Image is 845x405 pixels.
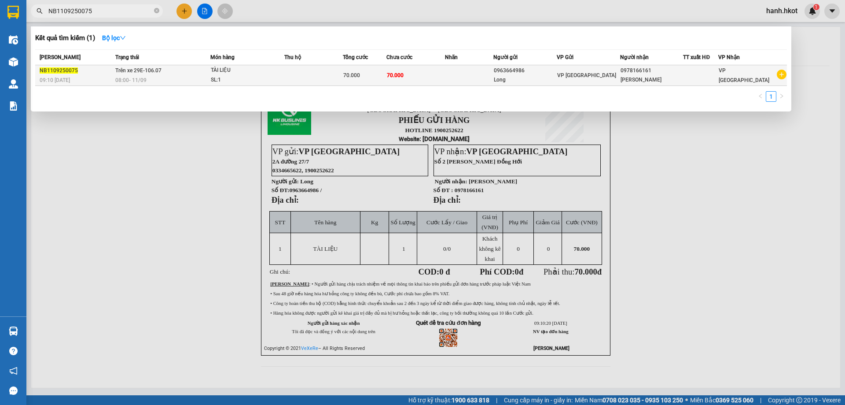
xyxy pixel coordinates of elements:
[343,72,360,78] span: 70.000
[9,57,18,67] img: warehouse-icon
[9,101,18,111] img: solution-icon
[9,347,18,355] span: question-circle
[154,7,159,15] span: close-circle
[557,72,616,78] span: VP [GEOGRAPHIC_DATA]
[779,93,784,99] span: right
[211,66,277,75] div: TÀI LIỆU
[115,67,162,74] span: Trên xe 29E-106.07
[758,93,763,99] span: left
[9,79,18,89] img: warehouse-icon
[776,91,787,102] button: right
[718,54,740,60] span: VP Nhận
[683,54,710,60] span: TT xuất HĐ
[210,54,235,60] span: Món hàng
[621,75,683,85] div: [PERSON_NAME]
[755,91,766,102] button: left
[386,54,412,60] span: Chưa cước
[755,91,766,102] li: Previous Page
[211,75,277,85] div: SL: 1
[37,8,43,14] span: search
[766,91,776,102] li: 1
[9,367,18,375] span: notification
[776,91,787,102] li: Next Page
[115,54,139,60] span: Trạng thái
[493,54,518,60] span: Người gửi
[343,54,368,60] span: Tổng cước
[40,54,81,60] span: [PERSON_NAME]
[777,70,786,79] span: plus-circle
[102,34,126,41] strong: Bộ lọc
[9,35,18,45] img: warehouse-icon
[620,54,649,60] span: Người nhận
[154,8,159,13] span: close-circle
[40,77,70,83] span: 09:10 [DATE]
[494,66,556,75] div: 0963664986
[48,6,152,16] input: Tìm tên, số ĐT hoặc mã đơn
[445,54,458,60] span: Nhãn
[120,35,126,41] span: down
[40,67,78,74] span: NB1109250075
[35,33,95,43] h3: Kết quả tìm kiếm ( 1 )
[621,66,683,75] div: 0978166161
[557,54,573,60] span: VP Gửi
[9,327,18,336] img: warehouse-icon
[7,6,19,19] img: logo-vxr
[719,67,769,83] span: VP [GEOGRAPHIC_DATA]
[387,72,404,78] span: 70.000
[494,75,556,85] div: Long
[9,386,18,395] span: message
[115,77,147,83] span: 08:00 - 11/09
[284,54,301,60] span: Thu hộ
[95,31,133,45] button: Bộ lọcdown
[766,92,776,101] a: 1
